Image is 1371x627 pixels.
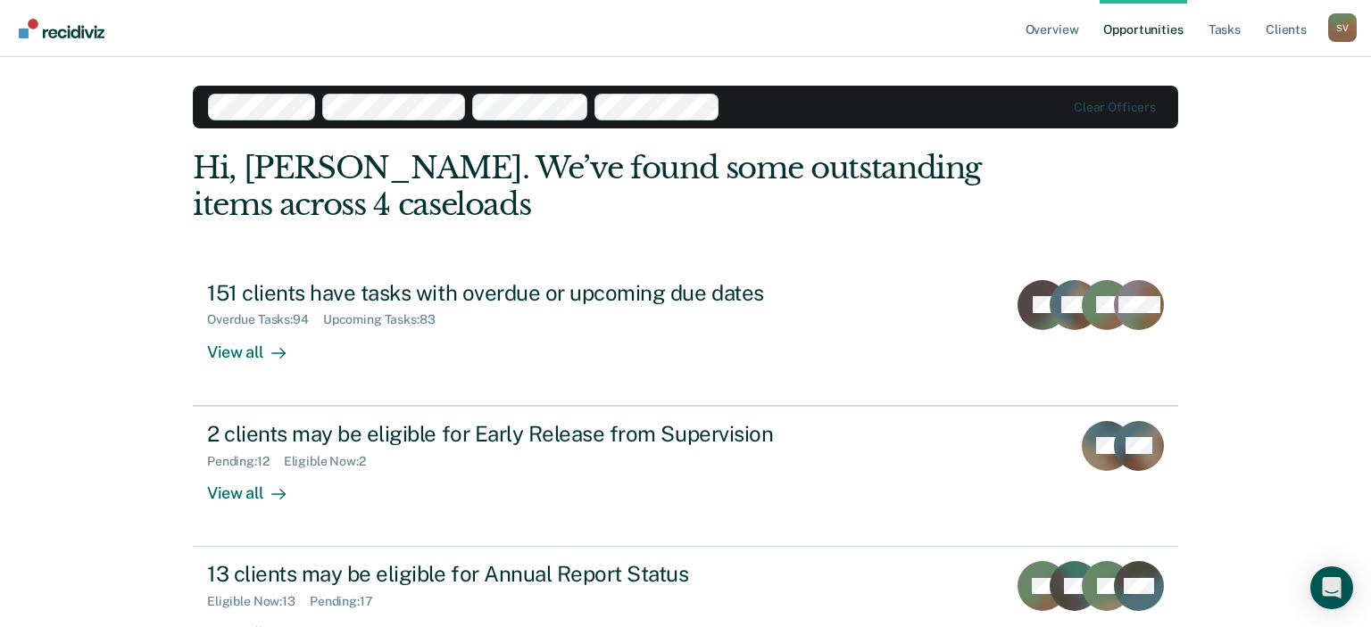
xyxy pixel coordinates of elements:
div: Hi, [PERSON_NAME]. We’ve found some outstanding items across 4 caseloads [193,150,981,223]
a: 2 clients may be eligible for Early Release from SupervisionPending:12Eligible Now:2View all [193,406,1178,547]
div: Pending : 12 [207,454,284,469]
button: Profile dropdown button [1328,13,1357,42]
div: 13 clients may be eligible for Annual Report Status [207,561,834,587]
div: 2 clients may be eligible for Early Release from Supervision [207,421,834,447]
div: S V [1328,13,1357,42]
div: Pending : 17 [310,594,387,609]
div: View all [207,468,307,503]
div: Eligible Now : 2 [284,454,380,469]
div: Upcoming Tasks : 83 [323,312,450,327]
div: Clear officers [1074,100,1156,115]
div: Eligible Now : 13 [207,594,310,609]
a: 151 clients have tasks with overdue or upcoming due datesOverdue Tasks:94Upcoming Tasks:83View all [193,266,1178,406]
div: View all [207,327,307,362]
img: Recidiviz [19,19,104,38]
div: Open Intercom Messenger [1310,566,1353,609]
div: Overdue Tasks : 94 [207,312,323,327]
div: 151 clients have tasks with overdue or upcoming due dates [207,280,834,306]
